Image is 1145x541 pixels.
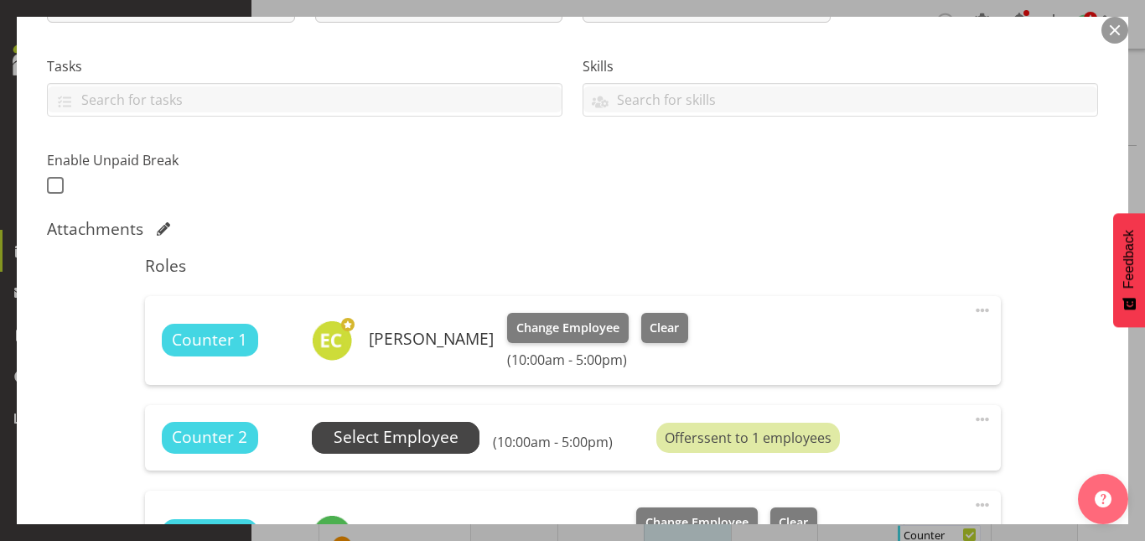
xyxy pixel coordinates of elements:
[641,313,689,343] button: Clear
[779,513,808,532] span: Clear
[172,425,247,450] span: Counter 2
[636,507,758,538] button: Change Employee
[516,319,619,337] span: Change Employee
[1122,230,1137,289] span: Feedback
[47,56,562,76] label: Tasks
[1113,213,1145,327] button: Feedback - Show survey
[665,429,704,447] span: Offers
[48,86,562,112] input: Search for tasks
[770,507,818,538] button: Clear
[656,423,840,453] div: sent to 1 employees
[507,351,688,368] h6: (10:00am - 5:00pm)
[334,425,459,450] span: Select Employee
[369,330,494,348] h6: [PERSON_NAME]
[493,434,613,450] h6: (10:00am - 5:00pm)
[172,328,247,352] span: Counter 1
[507,313,629,343] button: Change Employee
[47,150,295,170] label: Enable Unpaid Break
[645,513,749,532] span: Change Employee
[1095,491,1111,507] img: help-xxl-2.png
[583,86,1097,112] input: Search for skills
[650,319,679,337] span: Clear
[312,320,352,361] img: emma-croft7499.jpg
[583,56,1098,76] label: Skills
[47,219,143,239] h5: Attachments
[145,256,1001,276] h5: Roles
